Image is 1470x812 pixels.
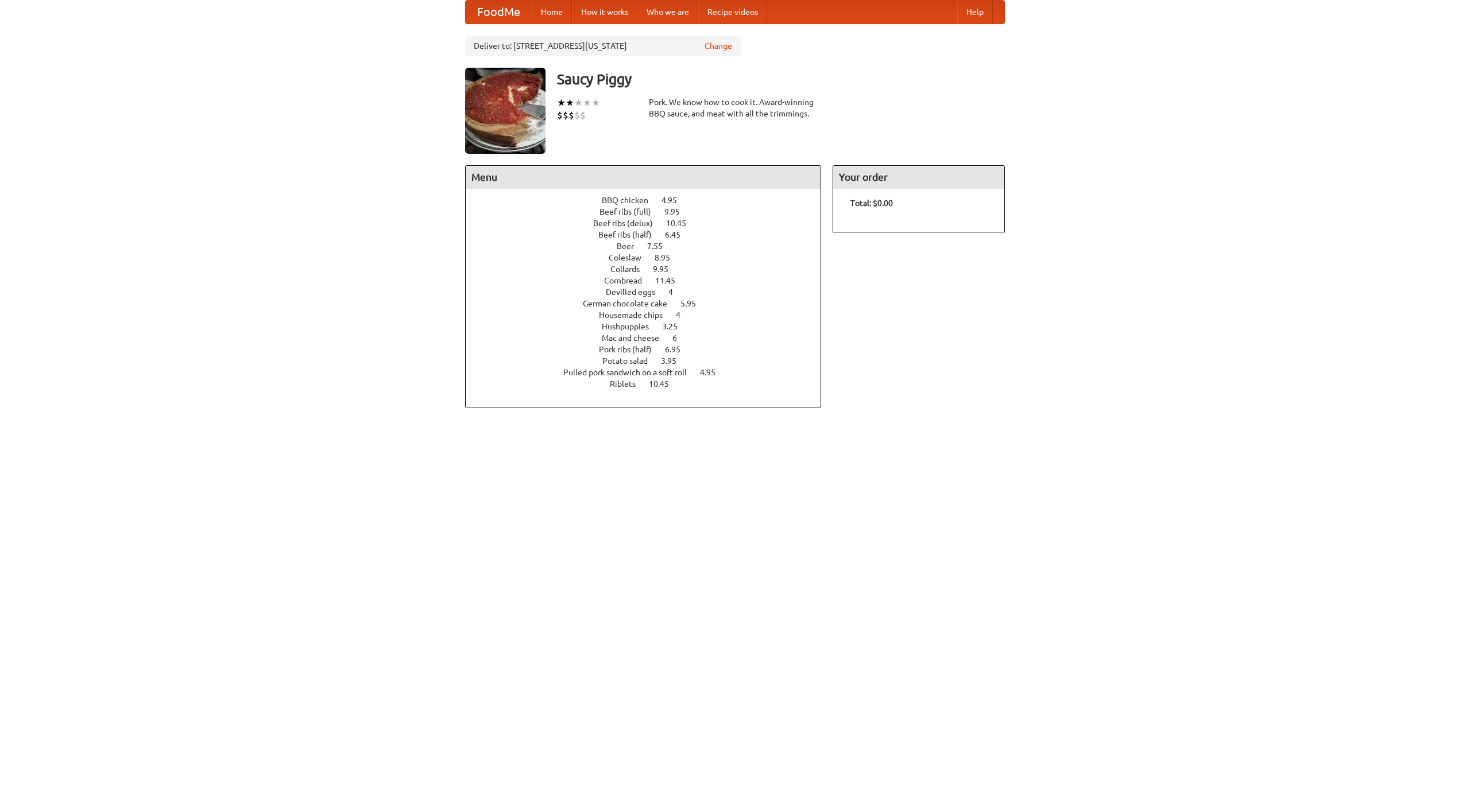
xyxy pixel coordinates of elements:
span: 4.95 [700,368,727,377]
li: $ [557,109,563,122]
b: Total: $0.00 [850,199,893,208]
a: Collards 9.95 [610,265,690,274]
a: Hushpuppies 3.25 [602,322,699,331]
span: Cornbread [604,276,653,285]
span: 4.95 [661,196,688,205]
span: Pork ribs (half) [599,345,663,354]
span: 9.95 [653,265,680,274]
h4: Your order [833,166,1004,189]
span: 4 [668,287,684,297]
li: $ [568,109,574,122]
span: 7.55 [647,242,674,251]
span: Hushpuppies [602,322,660,331]
h4: Menu [466,166,821,189]
a: German chocolate cake 5.95 [583,299,717,308]
li: ★ [583,96,591,109]
span: Housemade chips [599,310,674,320]
div: Deliver to: [STREET_ADDRESS][US_STATE] [465,36,741,56]
span: Coleslaw [609,253,653,262]
span: 5.95 [680,299,707,308]
a: Mac and cheese 6 [602,333,698,343]
a: FoodMe [466,1,532,24]
h3: Saucy Piggy [557,68,1005,91]
span: 10.45 [666,219,698,228]
span: 3.95 [661,356,688,366]
span: 6.45 [665,230,692,239]
span: Beef ribs (delux) [593,219,664,228]
li: $ [580,109,586,122]
a: Coleslaw 8.95 [609,253,691,262]
span: 8.95 [655,253,682,262]
a: Home [532,1,572,24]
a: Who we are [637,1,698,24]
li: ★ [566,96,574,109]
span: 6.95 [665,345,692,354]
li: ★ [557,96,566,109]
a: Potato salad 3.95 [602,356,698,366]
span: Riblets [610,379,647,388]
li: $ [563,109,568,122]
span: BBQ chicken [602,196,660,205]
span: 3.25 [662,322,689,331]
a: Riblets 10.45 [610,379,690,388]
a: How it works [572,1,637,24]
li: $ [574,109,580,122]
span: 9.95 [664,207,691,216]
span: Potato salad [602,356,659,366]
li: ★ [591,96,600,109]
span: 6 [672,333,688,343]
a: Pork ribs (half) 6.95 [599,345,702,354]
span: Beer [617,242,645,251]
span: 4 [676,310,692,320]
img: angular.jpg [465,68,546,154]
a: Pulled pork sandwich on a soft roll 4.95 [563,368,737,377]
a: Cornbread 11.45 [604,276,697,285]
a: Beef ribs (half) 6.45 [598,230,702,239]
div: Pork. We know how to cook it. Award-winning BBQ sauce, and meat with all the trimmings. [649,96,821,119]
li: ★ [574,96,583,109]
span: German chocolate cake [583,299,679,308]
span: Beef ribs (full) [599,207,663,216]
a: Recipe videos [698,1,767,24]
span: Pulled pork sandwich on a soft roll [563,368,698,377]
span: 10.45 [649,379,680,388]
a: BBQ chicken 4.95 [602,196,698,205]
span: Beef ribs (half) [598,230,663,239]
a: Housemade chips 4 [599,310,702,320]
span: Collards [610,265,651,274]
a: Help [957,1,993,24]
a: Change [705,40,732,52]
a: Beef ribs (delux) 10.45 [593,219,707,228]
span: Devilled eggs [606,287,667,297]
a: Devilled eggs 4 [606,287,694,297]
a: Beer 7.55 [617,242,684,251]
span: Mac and cheese [602,333,671,343]
a: Beef ribs (full) 9.95 [599,207,701,216]
span: 11.45 [655,276,687,285]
